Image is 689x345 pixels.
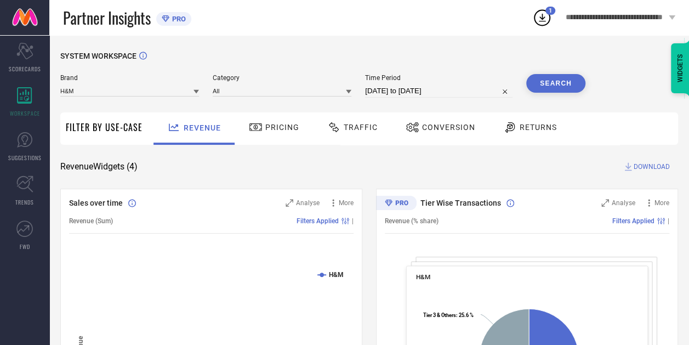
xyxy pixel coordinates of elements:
[634,161,670,172] span: DOWNLOAD
[654,199,669,207] span: More
[15,198,34,206] span: TRENDS
[385,217,439,225] span: Revenue (% share)
[520,123,557,132] span: Returns
[612,217,654,225] span: Filters Applied
[352,217,354,225] span: |
[9,65,41,73] span: SCORECARDS
[532,8,552,27] div: Open download list
[265,123,299,132] span: Pricing
[329,271,344,279] text: H&M
[422,123,475,132] span: Conversion
[10,109,40,117] span: WORKSPACE
[184,123,221,132] span: Revenue
[339,199,354,207] span: More
[69,217,113,225] span: Revenue (Sum)
[668,217,669,225] span: |
[612,199,635,207] span: Analyse
[69,199,123,207] span: Sales over time
[296,199,320,207] span: Analyse
[365,74,513,82] span: Time Period
[66,121,143,134] span: Filter By Use-Case
[549,7,552,14] span: 1
[365,84,513,98] input: Select time period
[297,217,339,225] span: Filters Applied
[60,161,138,172] span: Revenue Widgets ( 4 )
[423,312,474,318] text: : 25.6 %
[169,15,186,23] span: PRO
[376,196,417,212] div: Premium
[416,273,430,281] span: H&M
[63,7,151,29] span: Partner Insights
[420,199,501,207] span: Tier Wise Transactions
[60,52,136,60] span: SYSTEM WORKSPACE
[601,199,609,207] svg: Zoom
[60,74,199,82] span: Brand
[286,199,293,207] svg: Zoom
[423,312,456,318] tspan: Tier 3 & Others
[213,74,351,82] span: Category
[20,242,30,251] span: FWD
[344,123,378,132] span: Traffic
[8,154,42,162] span: SUGGESTIONS
[526,74,585,93] button: Search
